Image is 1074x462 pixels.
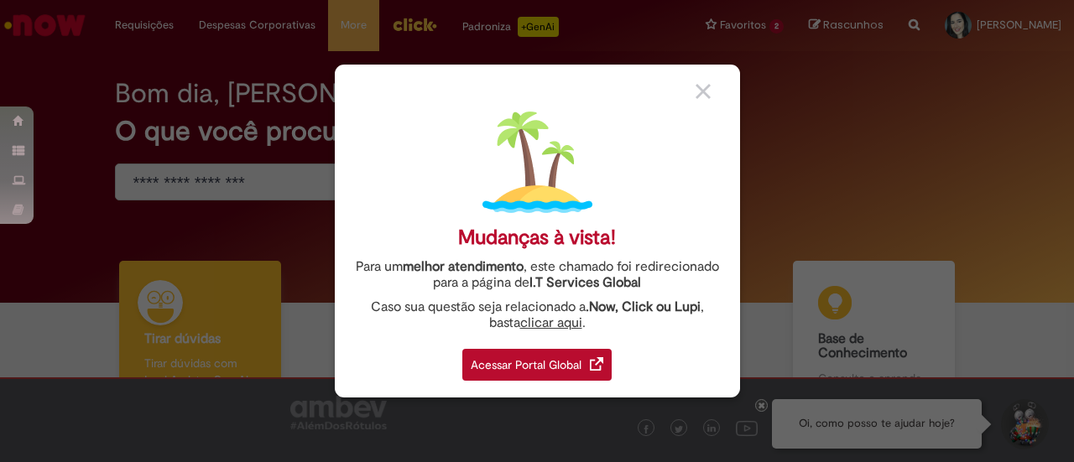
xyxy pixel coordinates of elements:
a: Acessar Portal Global [462,340,612,381]
img: close_button_grey.png [696,84,711,99]
a: I.T Services Global [529,265,641,291]
div: Acessar Portal Global [462,349,612,381]
img: redirect_link.png [590,357,603,371]
div: Para um , este chamado foi redirecionado para a página de [347,259,727,291]
strong: melhor atendimento [403,258,524,275]
img: island.png [482,107,592,217]
div: Mudanças à vista! [458,226,616,250]
a: clicar aqui [520,305,582,331]
strong: .Now, Click ou Lupi [586,298,701,315]
div: Caso sua questão seja relacionado a , basta . [347,299,727,331]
